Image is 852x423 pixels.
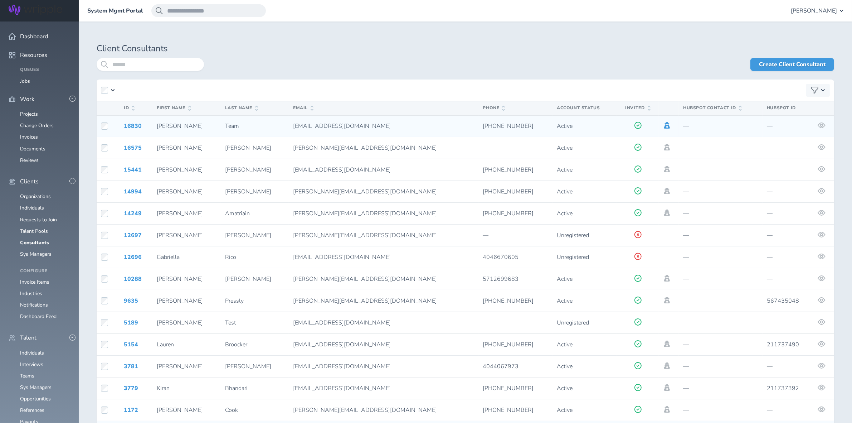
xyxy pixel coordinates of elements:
[483,232,548,239] p: —
[293,384,391,392] span: [EMAIL_ADDRESS][DOMAIN_NAME]
[20,384,52,391] a: Sys Managers
[663,362,671,369] a: Impersonate
[293,188,437,196] span: [PERSON_NAME][EMAIL_ADDRESS][DOMAIN_NAME]
[157,231,203,239] span: [PERSON_NAME]
[483,188,534,196] span: [PHONE_NUMBER]
[483,384,534,392] span: [PHONE_NUMBER]
[683,341,758,348] p: —
[767,319,809,326] p: —
[20,157,39,164] a: Reviews
[124,166,142,174] a: 15441
[557,166,573,174] span: Active
[557,210,573,217] span: Active
[20,290,42,297] a: Industries
[483,106,505,111] span: Phone
[557,384,573,392] span: Active
[663,122,671,129] a: Impersonate
[225,166,271,174] span: [PERSON_NAME]
[791,4,843,17] button: [PERSON_NAME]
[293,297,437,305] span: [PERSON_NAME][EMAIL_ADDRESS][DOMAIN_NAME]
[767,105,796,111] span: HubSpot Id
[557,319,589,327] span: Unregistered
[663,384,671,391] a: Impersonate
[483,319,548,326] p: —
[20,111,38,117] a: Projects
[767,232,809,239] p: —
[124,319,138,327] a: 5189
[225,253,236,261] span: Rico
[683,210,758,217] p: —
[483,122,534,130] span: [PHONE_NUMBER]
[557,297,573,305] span: Active
[293,319,391,327] span: [EMAIL_ADDRESS][DOMAIN_NAME]
[124,122,142,130] a: 16830
[663,166,671,172] a: Impersonate
[225,122,239,130] span: Team
[663,341,671,347] a: Impersonate
[683,232,758,239] p: —
[69,178,76,184] button: -
[483,210,534,217] span: [PHONE_NUMBER]
[557,362,573,370] span: Active
[791,8,837,14] span: [PERSON_NAME]
[225,106,258,111] span: Last Name
[557,275,573,283] span: Active
[683,319,758,326] p: —
[69,335,76,341] button: -
[483,166,534,174] span: [PHONE_NUMBER]
[683,167,758,173] p: —
[293,341,391,349] span: [EMAIL_ADDRESS][DOMAIN_NAME]
[767,363,809,370] p: —
[157,188,203,196] span: [PERSON_NAME]
[157,362,203,370] span: [PERSON_NAME]
[683,385,758,391] p: —
[225,406,238,414] span: Cook
[557,231,589,239] span: Unregistered
[157,406,203,414] span: [PERSON_NAME]
[767,123,809,129] p: —
[20,302,48,308] a: Notifications
[225,188,271,196] span: [PERSON_NAME]
[20,407,44,414] a: References
[225,362,271,370] span: [PERSON_NAME]
[124,253,142,261] a: 12696
[20,269,70,274] h4: Configure
[157,384,170,392] span: Kiran
[483,275,518,283] span: 5712699683
[625,106,650,111] span: Invited
[557,122,573,130] span: Active
[483,362,518,370] span: 4044067973
[557,188,573,196] span: Active
[157,319,203,327] span: [PERSON_NAME]
[483,406,534,414] span: [PHONE_NUMBER]
[483,341,534,349] span: [PHONE_NUMBER]
[20,361,43,368] a: Interviews
[124,210,142,217] a: 14249
[767,210,809,217] p: —
[20,134,38,140] a: Invoices
[20,350,44,356] a: Individuals
[124,362,138,370] a: 3781
[683,276,758,282] p: —
[20,216,57,223] a: Requests to Join
[557,406,573,414] span: Active
[767,341,799,349] span: 211737490
[767,384,799,392] span: 211737392
[663,188,671,194] a: Impersonate
[767,145,809,151] p: —
[663,406,671,413] a: Impersonate
[20,122,54,129] a: Change Orders
[124,341,138,349] a: 5154
[20,228,48,235] a: Talent Pools
[663,275,671,282] a: Impersonate
[557,105,600,111] span: Account Status
[293,166,391,174] span: [EMAIL_ADDRESS][DOMAIN_NAME]
[293,275,437,283] span: [PERSON_NAME][EMAIL_ADDRESS][DOMAIN_NAME]
[750,58,834,71] a: Create Client Consultant
[225,384,248,392] span: Bhandari
[557,144,573,152] span: Active
[124,275,142,283] a: 10288
[20,67,70,72] h4: Queues
[69,96,76,102] button: -
[20,335,36,341] span: Talent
